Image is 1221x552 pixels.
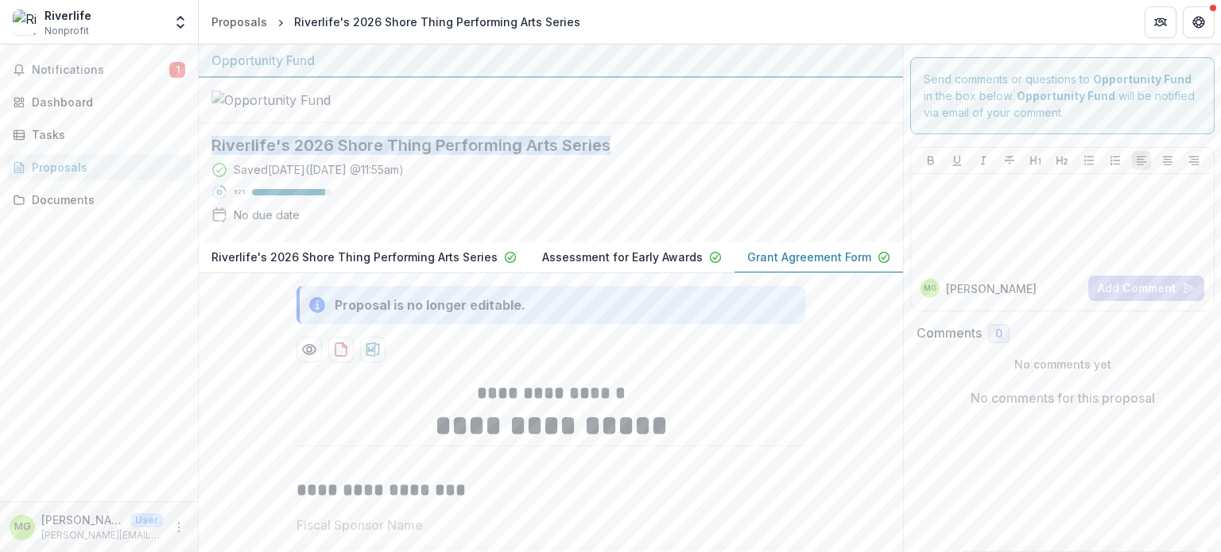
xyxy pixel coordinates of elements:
[41,511,124,528] p: [PERSON_NAME]
[1183,6,1215,38] button: Get Help
[234,161,404,178] div: Saved [DATE] ( [DATE] @ 11:55am )
[542,249,703,265] p: Assessment for Early Awards
[211,136,865,155] h2: Riverlife's 2026 Shore Thing Performing Arts Series
[6,57,192,83] button: Notifications1
[211,51,890,70] div: Opportunity Fund
[1017,89,1115,102] strong: Opportunity Fund
[130,513,163,527] p: User
[921,151,940,170] button: Bold
[1145,6,1176,38] button: Partners
[974,151,993,170] button: Italicize
[335,295,525,315] div: Proposal is no longer editable.
[45,7,91,24] div: Riverlife
[297,515,423,535] p: Fiscal Sponsor Name
[234,187,246,198] p: 92 %
[917,356,1208,373] p: No comments yet
[1000,151,1019,170] button: Strike
[1106,151,1125,170] button: Ordered List
[211,249,498,265] p: Riverlife's 2026 Shore Thing Performing Arts Series
[971,388,1155,407] p: No comments for this proposal
[1184,151,1204,170] button: Align Right
[45,24,89,38] span: Nonprofit
[1132,151,1151,170] button: Align Left
[234,207,300,223] div: No due date
[910,57,1215,134] div: Send comments or questions to in the box below. will be notified via email of your comment.
[32,94,179,110] div: Dashboard
[211,91,370,110] img: Opportunity Fund
[1080,151,1099,170] button: Bullet List
[1158,151,1177,170] button: Align Center
[1093,72,1192,86] strong: Opportunity Fund
[13,10,38,35] img: Riverlife
[917,326,982,341] h2: Comments
[205,10,587,33] nav: breadcrumb
[205,10,273,33] a: Proposals
[14,522,31,532] div: Mike Good
[747,249,871,265] p: Grant Agreement Form
[995,327,1002,341] span: 0
[297,337,322,362] button: Preview 57edbd07-de5e-4165-90c8-fb5665cf9450-2.pdf
[360,337,386,362] button: download-proposal
[6,187,192,213] a: Documents
[924,284,936,292] div: Mike Good
[6,89,192,115] a: Dashboard
[169,6,192,38] button: Open entity switcher
[169,518,188,537] button: More
[1052,151,1072,170] button: Heading 2
[1088,276,1204,301] button: Add Comment
[948,151,967,170] button: Underline
[32,159,179,176] div: Proposals
[32,191,179,208] div: Documents
[946,280,1037,297] p: [PERSON_NAME]
[6,154,192,180] a: Proposals
[1026,151,1045,170] button: Heading 1
[211,14,267,30] div: Proposals
[32,126,179,143] div: Tasks
[328,337,354,362] button: download-proposal
[6,122,192,148] a: Tasks
[169,62,185,78] span: 1
[41,528,163,542] p: [PERSON_NAME][EMAIL_ADDRESS][DOMAIN_NAME]
[32,64,169,77] span: Notifications
[294,14,580,30] div: Riverlife's 2026 Shore Thing Performing Arts Series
